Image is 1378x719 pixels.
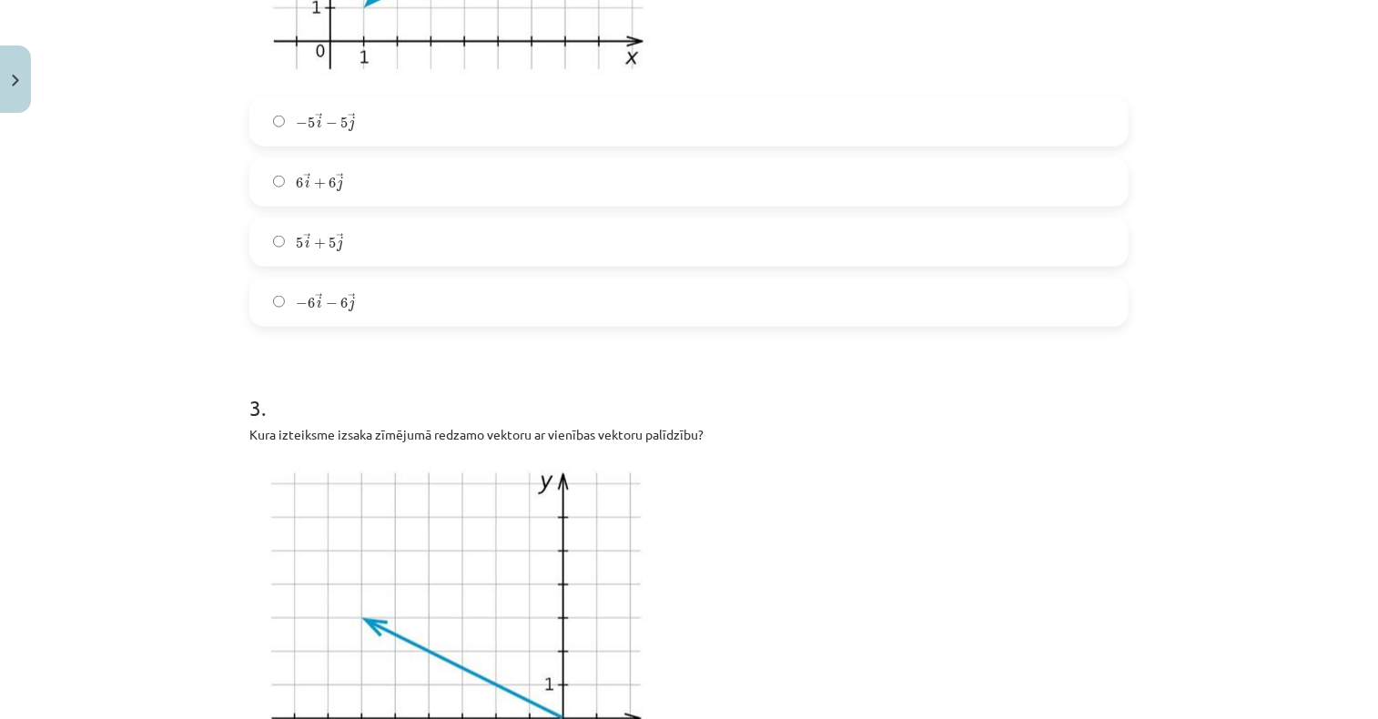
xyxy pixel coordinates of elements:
span: → [348,113,355,124]
span: 5 [308,117,315,128]
h1: 3 . [249,363,1129,420]
span: + [314,238,326,249]
span: → [303,173,310,184]
span: → [315,293,322,304]
span: i [305,238,310,248]
span: i [305,177,310,188]
span: 6 [340,298,348,309]
span: → [315,113,322,124]
span: 5 [296,238,303,248]
span: → [348,293,355,304]
span: j [349,117,355,131]
span: i [317,117,322,128]
span: 5 [340,117,348,128]
span: − [326,299,338,309]
span: j [337,177,343,191]
img: icon-close-lesson-0947bae3869378f0d4975bcd49f059093ad1ed9edebbc8119c70593378902aed.svg [12,75,19,86]
span: 6 [308,298,315,309]
span: − [296,118,308,129]
span: − [296,299,308,309]
span: → [303,233,310,244]
span: i [317,298,322,309]
span: + [314,178,326,189]
span: 5 [329,238,336,248]
span: − [326,118,338,129]
span: j [349,298,355,311]
p: Kura izteiksme izsaka zīmējumā redzamo vektoru ar vienības vektoru palīdzību? [249,425,1129,444]
span: → [336,233,343,244]
span: 6 [329,177,336,188]
span: j [337,238,343,251]
span: 6 [296,177,303,188]
span: → [336,173,343,184]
